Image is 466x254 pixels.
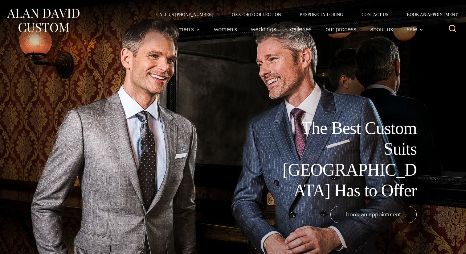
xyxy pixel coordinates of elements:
[445,22,460,36] button: View Search Form
[278,118,417,201] h1: The Best Custom Suits [GEOGRAPHIC_DATA] Has to Offer
[178,26,200,32] span: Men’s
[290,12,352,17] a: Bespoke Tailoring
[330,206,417,223] a: book an appointment
[398,12,460,17] a: Book an Appointment
[147,12,223,17] a: Call Us [PHONE_NUMBER]
[319,23,363,35] a: Our Process
[407,26,423,32] span: Sale
[172,23,427,35] nav: Primary Navigation
[363,23,400,35] a: About Us
[352,12,398,17] a: Contact Us
[6,7,80,34] img: Alan David Custom
[207,23,244,35] a: Women’s
[147,12,460,17] nav: Secondary Navigation
[346,210,401,219] span: book an appointment
[223,12,290,17] a: Oxxford Collection
[283,23,319,35] a: Galleries
[244,23,283,35] a: weddings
